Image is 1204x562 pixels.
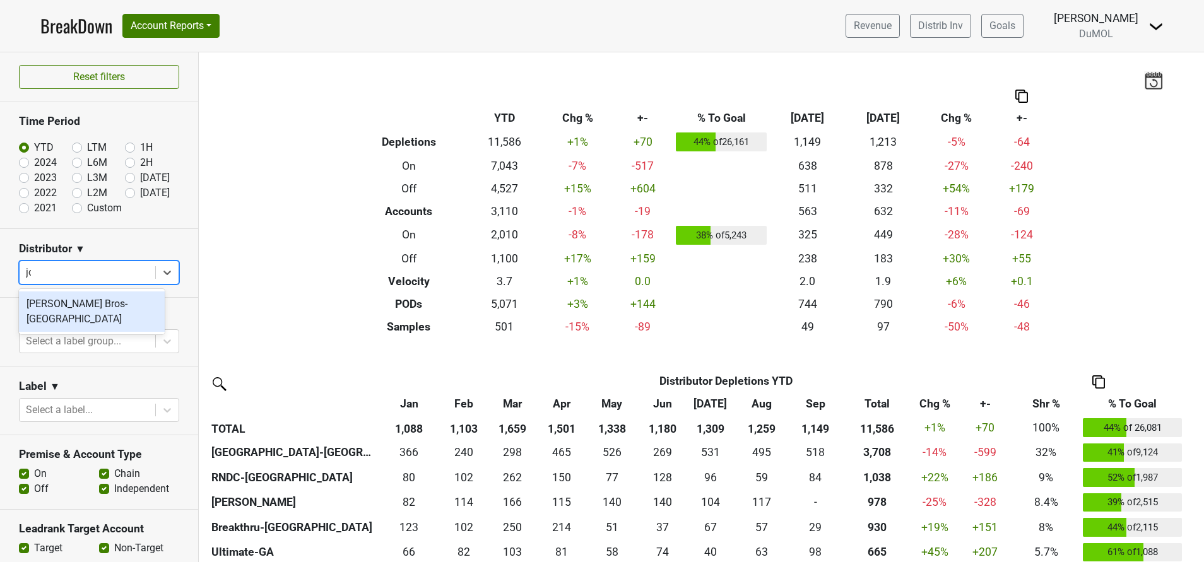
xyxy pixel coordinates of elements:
td: 365.7 [379,440,440,465]
td: 7,043 [466,155,542,177]
th: YTD [466,107,542,129]
div: 57 [738,519,786,536]
span: DuMOL [1079,28,1113,40]
div: 104 [690,494,731,510]
h3: Leadrank Target Account [19,522,179,536]
div: 80 [382,469,437,486]
td: 790 [846,293,921,315]
td: 1.9 [846,270,921,293]
div: 63 [738,544,786,560]
span: +1% [924,421,945,434]
th: Samples [351,315,467,338]
th: Distributor Depletions YTD [440,370,1012,392]
th: May: activate to sort column ascending [586,392,639,415]
label: 2024 [34,155,57,170]
td: 1,100 [466,247,542,270]
div: 166 [491,494,535,510]
td: -64 [992,129,1052,155]
th: % To Goal: activate to sort column ascending [1080,392,1185,415]
div: 81 [541,544,582,560]
td: 150.167 [538,465,586,490]
td: -14 % [911,440,959,465]
td: 117 [735,490,789,515]
td: -25 % [911,490,959,515]
th: [DATE] [846,107,921,129]
td: +1 % [542,270,613,293]
th: [PERSON_NAME] [208,490,379,515]
label: LTM [87,140,107,155]
td: -7 % [542,155,613,177]
td: -46 [992,293,1052,315]
td: 49 [770,315,846,338]
td: 8% [1012,515,1080,540]
td: 9% [1012,465,1080,490]
td: 80.4 [379,465,440,490]
label: On [34,466,47,481]
td: 518 [789,440,843,465]
label: Custom [87,201,122,216]
div: 366 [382,444,437,460]
td: 66.671 [687,515,735,540]
th: 1037.970 [842,465,911,490]
td: -89 [613,315,673,338]
td: 140.333 [586,490,639,515]
td: -28 % [921,223,992,248]
div: -599 [961,444,1009,460]
a: BreakDown [40,13,112,39]
label: [DATE] [140,185,170,201]
div: 59 [738,469,786,486]
th: 1,088 [379,415,440,440]
th: Feb: activate to sort column ascending [440,392,488,415]
h3: Distributor [19,242,72,255]
td: +22 % [911,465,959,490]
th: % To Goal [673,107,770,129]
td: +55 [992,247,1052,270]
div: 82 [442,544,484,560]
th: 3707.603 [842,440,911,465]
div: 84 [791,469,839,486]
th: 930.018 [842,515,911,540]
td: 501 [466,315,542,338]
td: +604 [613,177,673,200]
td: 102.4 [440,465,488,490]
td: 11,586 [466,129,542,155]
th: Jan: activate to sort column ascending [379,392,440,415]
th: +-: activate to sort column ascending [958,392,1012,415]
div: 96 [690,469,731,486]
h3: Premise & Account Type [19,448,179,461]
div: 150 [541,469,582,486]
td: 1,149 [770,129,846,155]
td: -5 % [921,129,992,155]
div: +186 [961,469,1009,486]
td: 95.833 [687,465,735,490]
div: 518 [791,444,839,460]
td: 76.666 [586,465,639,490]
div: 978 [846,494,908,510]
td: 139.834 [639,490,687,515]
td: +159 [613,247,673,270]
th: Jun: activate to sort column ascending [639,392,687,415]
td: 238 [770,247,846,270]
div: - [791,494,839,510]
td: -27 % [921,155,992,177]
th: [GEOGRAPHIC_DATA]-[GEOGRAPHIC_DATA] [208,440,379,465]
div: 102 [442,469,484,486]
td: +30 % [921,247,992,270]
td: +6 % [921,270,992,293]
th: Total: activate to sort column ascending [842,392,911,415]
th: [DATE] [770,107,846,129]
label: 2022 [34,185,57,201]
div: 37 [641,519,683,536]
td: 36.669 [639,515,687,540]
td: 59.332 [735,465,789,490]
span: ▼ [50,379,60,394]
td: 495 [735,440,789,465]
th: 1,659 [488,415,538,440]
td: 51.335 [586,515,639,540]
label: Non-Target [114,541,163,556]
td: 166.334 [488,490,538,515]
div: 214 [541,519,582,536]
td: +3 % [542,293,613,315]
div: 29 [791,519,839,536]
div: +207 [961,544,1009,560]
